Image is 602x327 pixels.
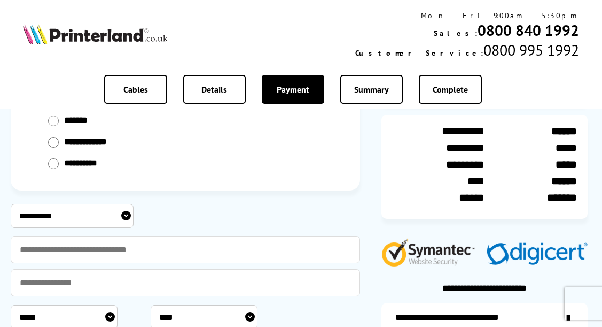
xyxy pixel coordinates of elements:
div: Mon - Fri 9:00am - 5:30pm [355,11,579,20]
span: Customer Service: [355,48,483,58]
a: 0800 840 1992 [478,20,579,40]
span: Details [201,84,227,95]
span: Cables [123,84,148,95]
img: Printerland Logo [23,24,168,44]
span: 0800 995 1992 [483,40,579,60]
span: Summary [354,84,389,95]
span: Complete [433,84,468,95]
span: Payment [277,84,309,95]
span: Sales: [434,28,478,38]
